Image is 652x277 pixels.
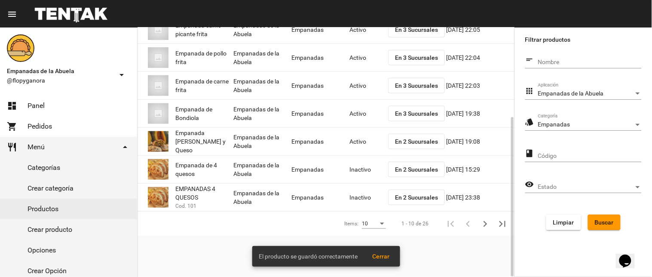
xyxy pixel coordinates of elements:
mat-cell: Empanadas de la Abuela [233,156,291,183]
span: Empanada de pollo frita [175,49,233,66]
mat-select: Estado [538,184,642,191]
mat-cell: [DATE] 15:29 [446,156,514,183]
mat-cell: [DATE] 19:08 [446,128,514,155]
mat-select: Categoría [538,121,642,128]
button: Anterior [459,215,477,232]
mat-icon: short_text [525,55,534,65]
span: Buscar [595,219,614,226]
mat-icon: class [525,148,534,159]
span: Empanadas de la Abuela [7,66,113,76]
input: Nombre [538,59,642,66]
mat-cell: Empanadas de la Abuela [233,72,291,99]
mat-cell: Activo [349,100,388,127]
div: 1 - 10 de 26 [401,219,429,228]
mat-icon: apps [525,86,534,96]
span: Empanada de 4 quesos [175,161,233,178]
button: Siguiente [477,215,494,232]
button: Última [494,215,511,232]
span: Limpiar [553,219,574,226]
img: 363ca94e-5ed4-4755-8df0-ca7d50f4a994.jpg [148,159,168,180]
iframe: chat widget [616,243,643,268]
span: En 3 Sucursales [395,82,438,89]
mat-icon: restaurant [7,142,17,152]
mat-cell: Empanadas [291,156,349,183]
mat-icon: arrow_drop_down [120,142,130,152]
img: 07c47add-75b0-4ce5-9aba-194f44787723.jpg [148,75,168,96]
mat-cell: Empanadas [291,16,349,43]
img: 07c47add-75b0-4ce5-9aba-194f44787723.jpg [148,19,168,40]
mat-cell: Empanadas de la Abuela [233,128,291,155]
button: En 2 Sucursales [388,162,445,177]
label: Filtrar productos [525,34,642,45]
span: Empanada de carne frita [175,77,233,94]
span: EMPANADAS 4 QUESOS [175,185,233,202]
mat-cell: Empanadas [291,44,349,71]
span: Empanadas de la Abuela [538,90,604,97]
span: Cod. 101 [175,202,196,210]
span: En 3 Sucursales [395,110,438,117]
button: En 2 Sucursales [388,190,445,205]
mat-cell: Activo [349,16,388,43]
mat-cell: Empanadas de la Abuela [233,184,291,211]
mat-icon: visibility [525,179,534,190]
span: Empanada [PERSON_NAME] y Queso [175,129,233,154]
mat-cell: [DATE] 22:04 [446,44,514,71]
mat-cell: Empanadas [291,184,349,211]
span: En 2 Sucursales [395,194,438,201]
span: 10 [362,221,368,227]
button: En 3 Sucursales [388,78,445,93]
span: Empanada de Bondiola [175,105,233,122]
span: Pedidos [28,122,52,131]
span: Empanadas [538,121,570,128]
mat-cell: [DATE] 19:38 [446,100,514,127]
img: 07c47add-75b0-4ce5-9aba-194f44787723.jpg [148,47,168,68]
span: Empanada carne picante frita [175,21,233,38]
button: Cerrar [366,249,397,264]
button: En 3 Sucursales [388,22,445,37]
span: En 2 Sucursales [395,166,438,173]
mat-cell: Empanadas de la Abuela [233,100,291,127]
button: Limpiar [546,215,581,230]
mat-select: Aplicación [538,90,642,97]
span: En 3 Sucursales [395,54,438,61]
div: Items: [344,219,358,228]
mat-cell: Activo [349,72,388,99]
mat-cell: [DATE] 22:03 [446,72,514,99]
mat-cell: [DATE] 22:05 [446,16,514,43]
mat-cell: Inactivo [349,184,388,211]
button: En 3 Sucursales [388,106,445,121]
mat-cell: Empanadas [291,128,349,155]
mat-cell: Empanadas [291,100,349,127]
span: Cerrar [373,253,390,260]
img: f0136945-ed32-4f7c-91e3-a375bc4bb2c5.png [7,34,34,62]
mat-icon: menu [7,9,17,19]
span: @flopyganora [7,76,113,85]
mat-cell: Activo [349,128,388,155]
mat-icon: dashboard [7,101,17,111]
button: En 3 Sucursales [388,50,445,65]
mat-cell: Empanadas de la Abuela [233,44,291,71]
img: b13248ff-04d8-4bd5-abf1-a63cddf8a8db.jpg [148,187,168,208]
mat-icon: style [525,117,534,127]
mat-icon: shopping_cart [7,121,17,132]
span: El producto se guardó correctamente [259,252,358,261]
span: En 2 Sucursales [395,138,438,145]
mat-select: Items: [362,221,386,227]
span: Menú [28,143,45,151]
mat-cell: Empanadas [291,72,349,99]
mat-cell: [DATE] 23:38 [446,184,514,211]
button: Buscar [588,215,621,230]
span: En 3 Sucursales [395,26,438,33]
mat-cell: Empanadas de la Abuela [233,16,291,43]
span: Estado [538,184,634,191]
img: 63b7378a-f0c8-4df4-8df5-8388076827c7.jpg [148,131,168,152]
button: Primera [442,215,459,232]
span: Panel [28,102,45,110]
button: En 2 Sucursales [388,134,445,149]
img: 07c47add-75b0-4ce5-9aba-194f44787723.jpg [148,103,168,124]
input: Código [538,153,642,160]
mat-icon: arrow_drop_down [116,70,127,80]
mat-cell: Inactivo [349,156,388,183]
mat-cell: Activo [349,44,388,71]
